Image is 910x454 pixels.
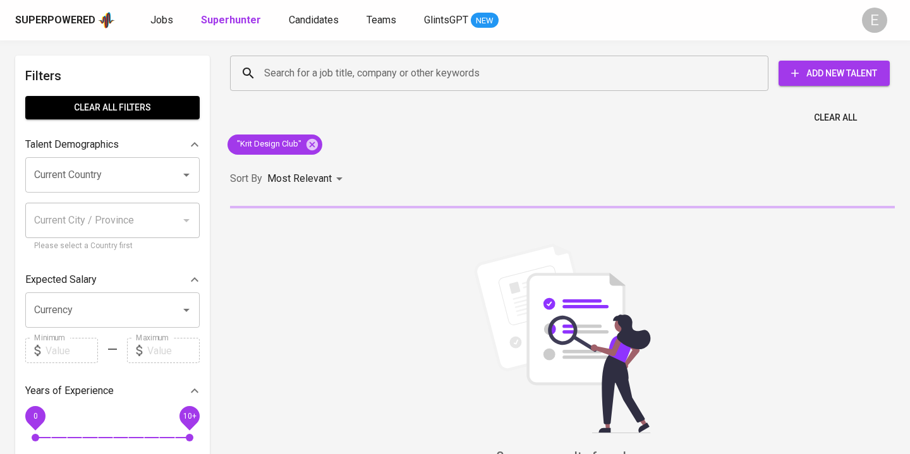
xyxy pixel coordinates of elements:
[471,15,499,27] span: NEW
[25,96,200,119] button: Clear All filters
[150,14,173,26] span: Jobs
[468,244,657,433] img: file_searching.svg
[25,272,97,287] p: Expected Salary
[367,14,396,26] span: Teams
[289,13,341,28] a: Candidates
[35,100,190,116] span: Clear All filters
[289,14,339,26] span: Candidates
[424,13,499,28] a: GlintsGPT NEW
[178,166,195,184] button: Open
[779,61,890,86] button: Add New Talent
[267,171,332,186] p: Most Relevant
[147,338,200,363] input: Value
[25,267,200,292] div: Expected Salary
[809,106,862,129] button: Clear All
[25,66,200,86] h6: Filters
[150,13,176,28] a: Jobs
[98,11,115,30] img: app logo
[15,11,115,30] a: Superpoweredapp logo
[814,110,857,126] span: Clear All
[230,171,262,186] p: Sort By
[862,8,887,33] div: E
[178,301,195,319] button: Open
[25,137,119,152] p: Talent Demographics
[34,240,191,253] p: Please select a Country first
[201,13,264,28] a: Superhunter
[424,14,468,26] span: GlintsGPT
[789,66,880,81] span: Add New Talent
[201,14,261,26] b: Superhunter
[25,132,200,157] div: Talent Demographics
[25,378,200,403] div: Years of Experience
[45,338,98,363] input: Value
[25,383,114,398] p: Years of Experience
[367,13,399,28] a: Teams
[227,138,309,150] span: "Krit Design Club"
[227,134,322,155] div: "Krit Design Club"
[267,167,347,191] div: Most Relevant
[183,412,196,421] span: 10+
[15,13,95,28] div: Superpowered
[33,412,37,421] span: 0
